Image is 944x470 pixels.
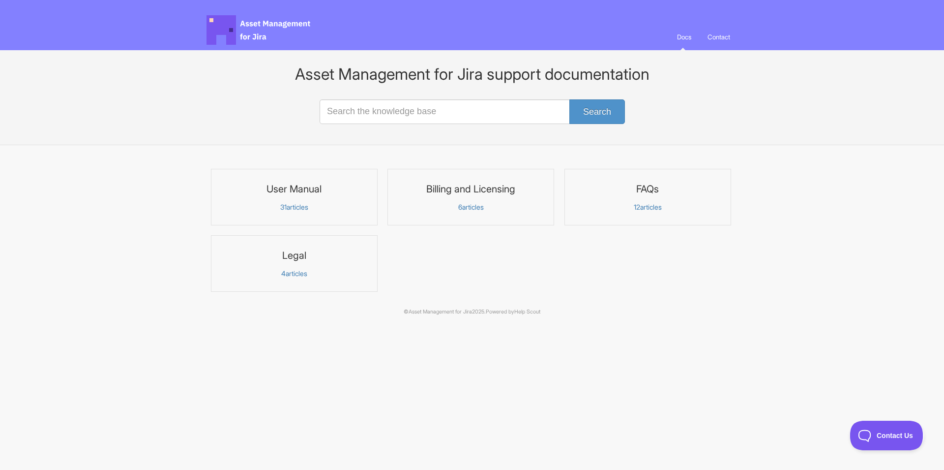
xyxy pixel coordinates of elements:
[217,203,371,212] p: articles
[571,203,725,212] p: articles
[583,107,611,117] span: Search
[211,235,378,292] a: Legal 4articles
[634,203,640,211] span: 12
[394,183,548,195] h3: Billing and Licensing
[458,203,462,211] span: 6
[569,99,625,124] button: Search
[571,183,725,195] h3: FAQs
[409,309,472,315] a: Asset Management for Jira
[217,183,371,195] h3: User Manual
[217,269,371,278] p: articles
[700,24,737,50] a: Contact
[850,421,924,450] iframe: Toggle Customer Support
[670,24,699,50] a: Docs
[211,169,378,225] a: User Manual 31articles
[206,308,737,316] p: © 2025.
[281,269,286,278] span: 4
[320,99,624,124] input: Search the knowledge base
[514,309,540,315] a: Help Scout
[486,309,540,315] span: Powered by
[217,249,371,262] h3: Legal
[564,169,731,225] a: FAQs 12articles
[280,203,287,211] span: 31
[206,15,312,45] span: Asset Management for Jira Docs
[387,169,554,225] a: Billing and Licensing 6articles
[394,203,548,212] p: articles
